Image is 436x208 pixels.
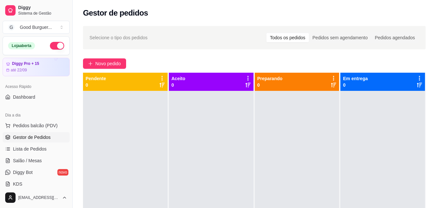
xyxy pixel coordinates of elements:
[257,75,283,82] p: Preparando
[86,75,106,82] p: Pendente
[13,134,51,141] span: Gestor de Pedidos
[8,42,35,49] div: Loja aberta
[13,146,47,152] span: Lista de Pedidos
[257,82,283,88] p: 0
[8,24,15,31] span: G
[12,61,39,66] article: Diggy Pro + 15
[89,34,147,41] span: Selecione o tipo dos pedidos
[18,11,67,16] span: Sistema de Gestão
[3,58,70,76] a: Diggy Pro + 15até 22/09
[266,33,309,42] div: Todos os pedidos
[50,42,64,50] button: Alterar Status
[20,24,52,31] div: Good Burguer ...
[83,8,148,18] h2: Gestor de pedidos
[3,132,70,142] a: Gestor de Pedidos
[371,33,418,42] div: Pedidos agendados
[86,82,106,88] p: 0
[18,195,59,200] span: [EMAIL_ADDRESS][DOMAIN_NAME]
[18,5,67,11] span: Diggy
[3,120,70,131] button: Pedidos balcão (PDV)
[3,190,70,205] button: [EMAIL_ADDRESS][DOMAIN_NAME]
[343,82,368,88] p: 0
[171,75,185,82] p: Aceito
[3,167,70,177] a: Diggy Botnovo
[13,157,42,164] span: Salão / Mesas
[83,58,126,69] button: Novo pedido
[13,181,22,187] span: KDS
[171,82,185,88] p: 0
[3,81,70,92] div: Acesso Rápido
[3,21,70,34] button: Select a team
[3,92,70,102] a: Dashboard
[11,67,27,73] article: até 22/09
[95,60,121,67] span: Novo pedido
[13,169,33,176] span: Diggy Bot
[3,179,70,189] a: KDS
[13,122,58,129] span: Pedidos balcão (PDV)
[13,94,35,100] span: Dashboard
[3,3,70,18] a: DiggySistema de Gestão
[88,61,93,66] span: plus
[3,155,70,166] a: Salão / Mesas
[309,33,371,42] div: Pedidos sem agendamento
[3,110,70,120] div: Dia a dia
[343,75,368,82] p: Em entrega
[3,144,70,154] a: Lista de Pedidos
